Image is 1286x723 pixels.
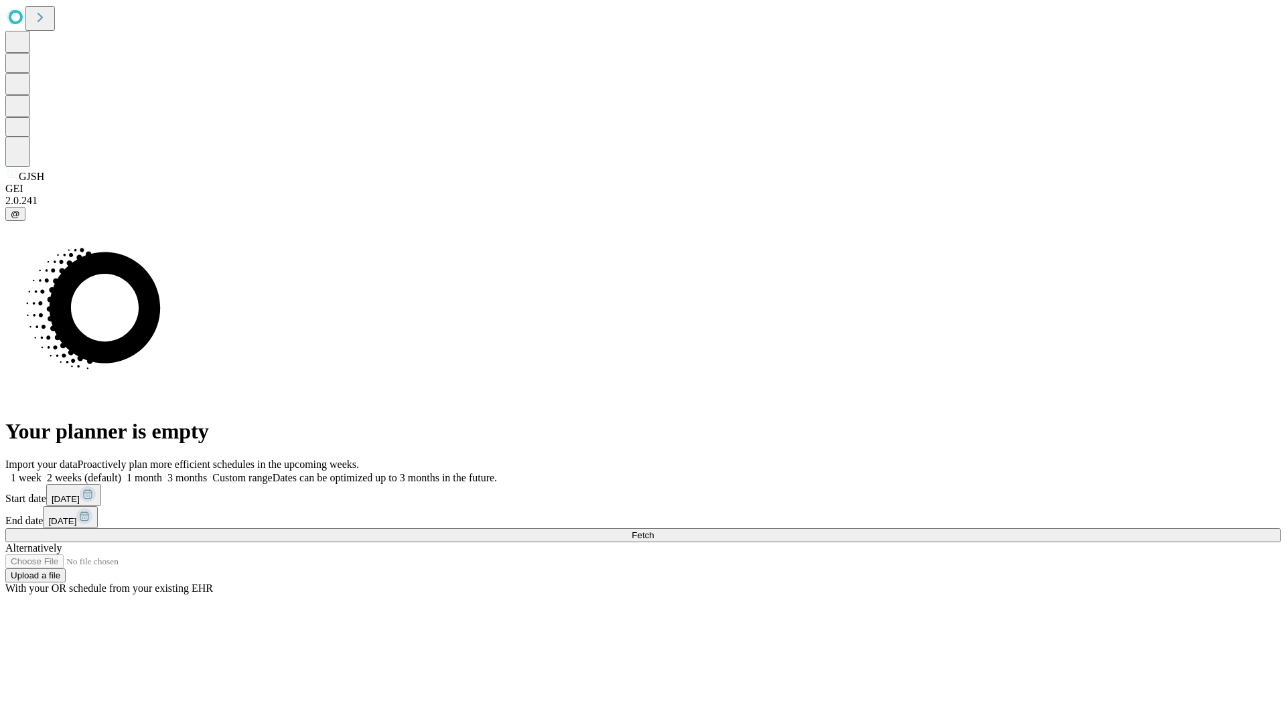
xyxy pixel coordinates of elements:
span: Fetch [632,530,654,540]
span: 2 weeks (default) [47,472,121,483]
span: Dates can be optimized up to 3 months in the future. [273,472,497,483]
span: Proactively plan more efficient schedules in the upcoming weeks. [78,459,359,470]
button: [DATE] [46,484,101,506]
span: GJSH [19,171,44,182]
h1: Your planner is empty [5,419,1281,444]
button: Fetch [5,528,1281,542]
span: [DATE] [48,516,76,526]
div: 2.0.241 [5,195,1281,207]
span: 3 months [167,472,207,483]
span: 1 month [127,472,162,483]
button: [DATE] [43,506,98,528]
div: End date [5,506,1281,528]
span: Import your data [5,459,78,470]
div: Start date [5,484,1281,506]
span: Alternatively [5,542,62,554]
span: 1 week [11,472,42,483]
div: GEI [5,183,1281,195]
span: @ [11,209,20,219]
span: With your OR schedule from your existing EHR [5,582,213,594]
button: Upload a file [5,568,66,582]
button: @ [5,207,25,221]
span: Custom range [212,472,272,483]
span: [DATE] [52,494,80,504]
